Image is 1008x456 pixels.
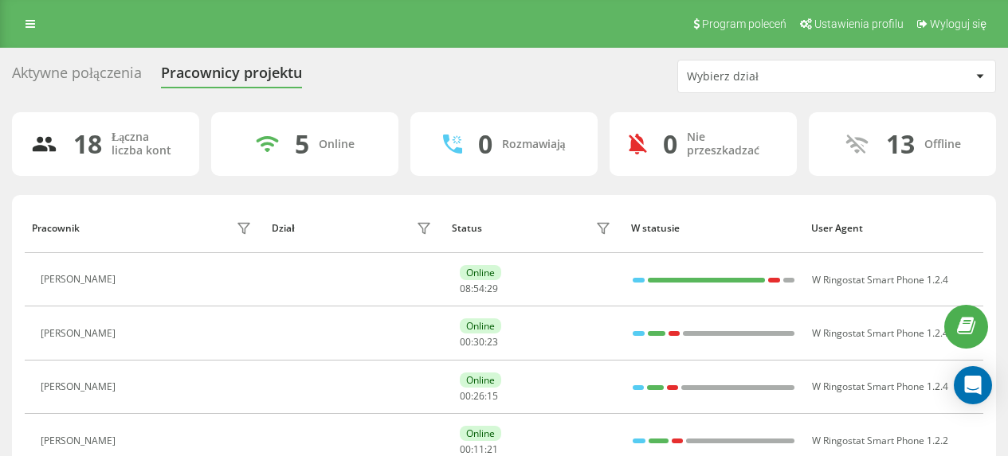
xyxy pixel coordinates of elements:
div: : : [460,391,498,402]
div: Wybierz dział [687,70,877,84]
div: Online [460,265,501,280]
div: 5 [295,129,309,159]
span: 26 [473,389,484,403]
div: Łączna liczba kont [112,131,180,158]
div: [PERSON_NAME] [41,381,120,392]
div: : : [460,444,498,455]
div: Online [319,138,355,151]
span: 30 [473,335,484,349]
div: Status [452,223,482,234]
div: Online [460,372,501,388]
span: 21 [487,442,498,456]
div: [PERSON_NAME] [41,328,120,339]
div: Aktywne połączenia [12,64,142,89]
div: : : [460,283,498,294]
span: W Ringostat Smart Phone 1.2.2 [812,434,948,447]
div: Pracownik [32,223,80,234]
div: 13 [886,129,915,159]
div: Online [460,318,501,333]
div: Dział [272,223,294,234]
div: 18 [73,129,102,159]
span: 00 [460,389,471,403]
div: Open Intercom Messenger [954,366,992,404]
span: 11 [473,442,484,456]
div: 0 [478,129,492,159]
div: [PERSON_NAME] [41,274,120,285]
div: Online [460,426,501,441]
div: Offline [924,138,961,151]
div: : : [460,337,498,348]
span: Ustawienia profilu [814,18,904,30]
span: 00 [460,442,471,456]
span: 00 [460,335,471,349]
span: 54 [473,282,484,295]
span: W Ringostat Smart Phone 1.2.4 [812,326,948,340]
div: Rozmawiają [502,138,566,151]
span: 08 [460,282,471,295]
span: Wyloguj się [930,18,986,30]
span: 29 [487,282,498,295]
span: 15 [487,389,498,403]
div: Nie przeszkadzać [687,131,778,158]
span: 23 [487,335,498,349]
div: [PERSON_NAME] [41,435,120,446]
div: User Agent [811,223,976,234]
span: W Ringostat Smart Phone 1.2.4 [812,380,948,393]
span: W Ringostat Smart Phone 1.2.4 [812,273,948,286]
div: W statusie [631,223,796,234]
div: 0 [663,129,677,159]
span: Program poleceń [702,18,786,30]
div: Pracownicy projektu [161,64,302,89]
